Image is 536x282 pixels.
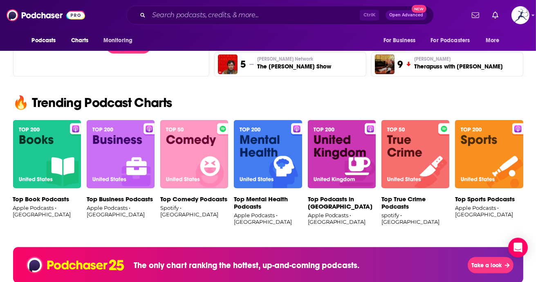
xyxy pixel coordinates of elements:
[13,120,81,227] a: banner-Top Book PodcastsTop Book PodcastsApple Podcasts • [GEOGRAPHIC_DATA]
[469,8,482,22] a: Show notifications dropdown
[241,58,246,70] h3: 5
[87,205,155,218] p: Apple Podcasts • [GEOGRAPHIC_DATA]
[149,9,360,22] input: Search podcasts, credits, & more...
[257,56,313,62] span: [PERSON_NAME] Network
[471,262,502,269] span: Take a look
[308,120,376,189] img: banner-Top Podcasts in United Kingdom
[66,33,94,48] a: Charts
[13,205,81,218] p: Apple Podcasts • [GEOGRAPHIC_DATA]
[511,6,529,24] button: Show profile menu
[26,33,67,48] button: open menu
[234,212,302,225] p: Apple Podcasts • [GEOGRAPHIC_DATA]
[414,56,451,62] span: [PERSON_NAME]
[160,205,228,218] p: Spotify • [GEOGRAPHIC_DATA]
[398,58,403,70] h3: 9
[511,6,529,24] img: User Profile
[414,56,503,62] p: Jake Shane
[381,120,449,189] img: banner-Top True Crime Podcasts
[160,196,228,203] p: Top Comedy Podcasts
[308,212,376,225] p: Apple Podcasts • [GEOGRAPHIC_DATA]
[234,196,302,210] p: Top Mental Health Podcasts
[103,35,132,46] span: Monitoring
[87,120,155,189] img: banner-Top Business Podcasts
[26,255,124,275] img: Podchaser 25 banner
[7,96,530,109] h2: 🔥 Trending Podcast Charts
[386,10,427,20] button: Open AdvancedNew
[381,196,449,210] p: Top True Crime Podcasts
[13,120,81,189] img: banner-Top Book Podcasts
[389,13,423,17] span: Open Advanced
[160,120,228,189] img: banner-Top Comedy Podcasts
[7,7,85,23] img: Podchaser - Follow, Share and Rate Podcasts
[455,196,523,203] p: Top Sports Podcasts
[360,10,379,20] span: Ctrl K
[431,35,470,46] span: For Podcasters
[378,33,426,48] button: open menu
[414,62,503,70] h3: Therapuss with [PERSON_NAME]
[486,35,500,46] span: More
[511,6,529,24] span: Logged in as BloomsburySpecialInterest
[426,33,482,48] button: open menu
[160,120,228,227] a: banner-Top Comedy PodcastsTop Comedy PodcastsSpotify • [GEOGRAPHIC_DATA]
[480,33,510,48] button: open menu
[234,120,302,189] img: banner-Top Mental Health Podcasts
[257,56,331,70] a: [PERSON_NAME] NetworkThe [PERSON_NAME] Show
[414,56,503,70] a: [PERSON_NAME]Therapuss with [PERSON_NAME]
[32,35,56,46] span: Podcasts
[468,257,513,273] button: Take a look
[134,260,360,271] p: The only chart ranking the hottest, up-and-coming podcasts.
[126,6,434,25] div: Search podcasts, credits, & more...
[381,120,449,227] a: banner-Top True Crime PodcastsTop True Crime Podcastsspotify • [GEOGRAPHIC_DATA]
[71,35,89,46] span: Charts
[412,5,426,13] span: New
[383,35,416,46] span: For Business
[308,120,376,227] a: banner-Top Podcasts in United KingdomTop Podcasts in [GEOGRAPHIC_DATA]Apple Podcasts • [GEOGRAPHI...
[257,56,331,62] p: Tucker Carlson Network
[308,196,376,210] p: Top Podcasts in [GEOGRAPHIC_DATA]
[455,205,523,218] p: Apple Podcasts • [GEOGRAPHIC_DATA]
[87,196,155,203] p: Top Business Podcasts
[13,196,81,203] p: Top Book Podcasts
[489,8,502,22] a: Show notifications dropdown
[218,55,238,74] img: The Tucker Carlson Show
[455,120,523,227] a: banner-Top Sports PodcastsTop Sports PodcastsApple Podcasts • [GEOGRAPHIC_DATA]
[257,62,331,70] h3: The [PERSON_NAME] Show
[375,55,395,74] img: Therapuss with Jake Shane
[455,120,523,189] img: banner-Top Sports Podcasts
[381,212,449,225] p: spotify • [GEOGRAPHIC_DATA]
[508,238,528,257] div: Open Intercom Messenger
[234,120,302,227] a: banner-Top Mental Health PodcastsTop Mental Health PodcastsApple Podcasts • [GEOGRAPHIC_DATA]
[98,33,143,48] button: open menu
[87,120,155,227] a: banner-Top Business PodcastsTop Business PodcastsApple Podcasts • [GEOGRAPHIC_DATA]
